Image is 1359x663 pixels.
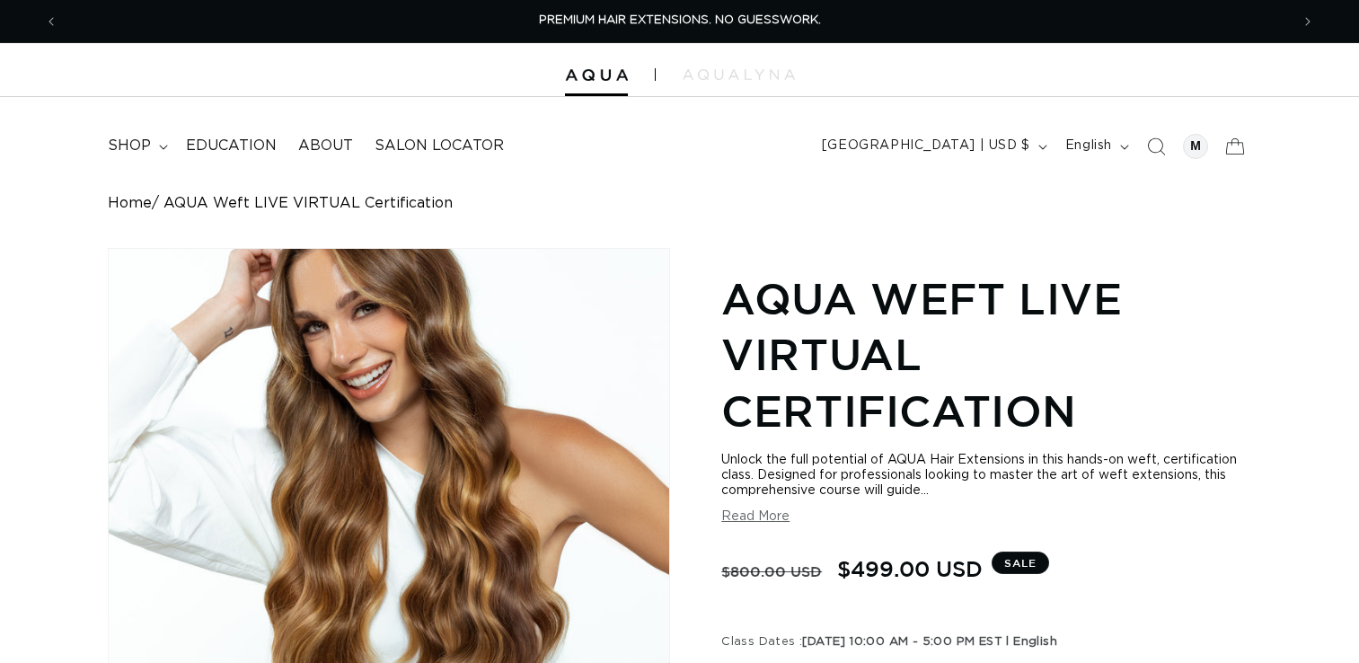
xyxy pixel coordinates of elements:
[364,126,515,166] a: Salon Locator
[1065,137,1112,155] span: English
[1136,127,1176,166] summary: Search
[1288,4,1328,39] button: Next announcement
[822,137,1030,155] span: [GEOGRAPHIC_DATA] | USD $
[287,126,364,166] a: About
[97,126,175,166] summary: shop
[186,137,277,155] span: Education
[683,69,795,80] img: aqualyna.com
[811,129,1055,164] button: [GEOGRAPHIC_DATA] | USD $
[108,137,151,155] span: shop
[565,69,628,82] img: Aqua Hair Extensions
[721,270,1251,438] h1: AQUA Weft LIVE VIRTUAL Certification
[539,14,821,26] span: PREMIUM HAIR EXTENSIONS. NO GUESSWORK.
[721,633,1059,651] legend: Class Dates :
[802,636,1057,648] span: [DATE] 10:00 AM - 5:00 PM EST l English
[375,137,504,155] span: Salon Locator
[837,552,983,586] span: $499.00 USD
[721,554,822,588] s: $800.00 USD
[108,195,1251,212] nav: breadcrumbs
[108,195,152,212] a: Home
[175,126,287,166] a: Education
[298,137,353,155] span: About
[31,4,71,39] button: Previous announcement
[1055,129,1136,164] button: English
[721,509,790,525] button: Read More
[721,453,1251,499] div: Unlock the full potential of AQUA Hair Extensions in this hands-on weft, certification class. Des...
[992,552,1049,574] span: Sale
[163,195,453,212] span: AQUA Weft LIVE VIRTUAL Certification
